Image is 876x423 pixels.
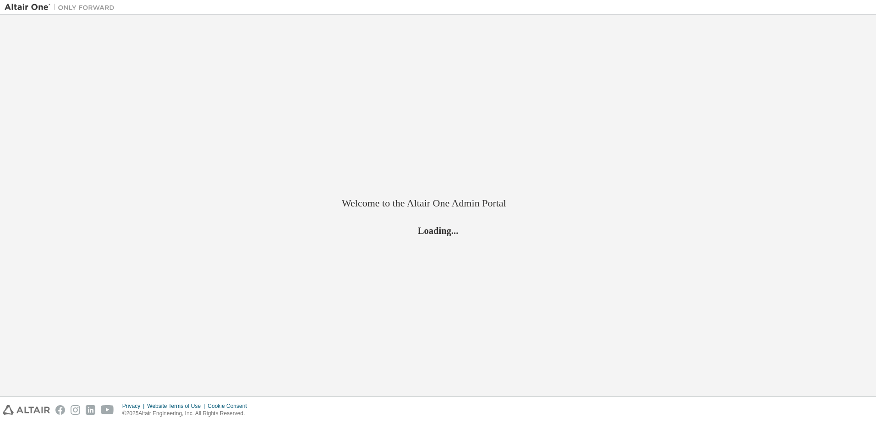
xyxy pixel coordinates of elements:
[86,405,95,415] img: linkedin.svg
[147,402,208,410] div: Website Terms of Use
[342,197,534,210] h2: Welcome to the Altair One Admin Portal
[55,405,65,415] img: facebook.svg
[3,405,50,415] img: altair_logo.svg
[5,3,119,12] img: Altair One
[122,410,252,418] p: © 2025 Altair Engineering, Inc. All Rights Reserved.
[208,402,252,410] div: Cookie Consent
[71,405,80,415] img: instagram.svg
[342,225,534,237] h2: Loading...
[101,405,114,415] img: youtube.svg
[122,402,147,410] div: Privacy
